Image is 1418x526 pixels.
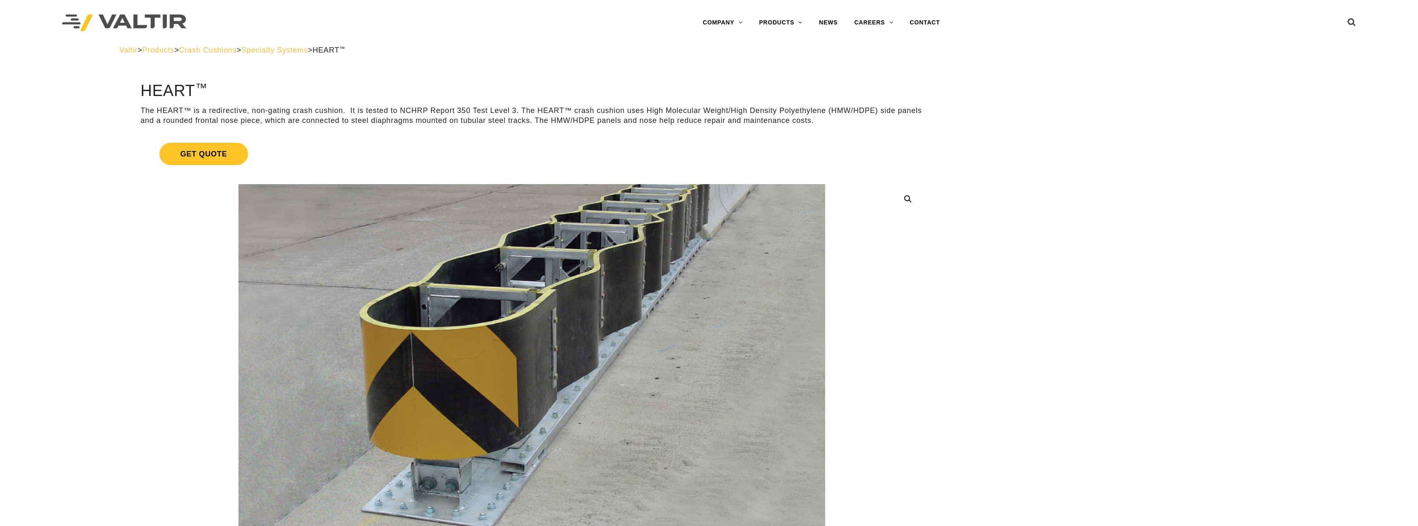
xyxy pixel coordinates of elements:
a: CONTACT [901,14,948,31]
div: > > > > [119,46,1299,55]
a: Products [142,46,174,54]
a: Specialty Systems [241,46,308,54]
a: CAREERS [846,14,901,31]
a: Get Quote [140,133,923,175]
p: The HEART™ is a redirective, non-gating crash cushion. It is tested to NCHRP Report 350 Test Leve... [140,106,923,125]
a: NEWS [811,14,846,31]
sup: ™ [339,46,345,52]
a: PRODUCTS [751,14,811,31]
a: COMPANY [695,14,751,31]
a: Valtir [119,46,137,54]
a: Crash Cushions [179,46,236,54]
span: HEART [313,46,345,54]
sup: ™ [195,81,207,94]
h1: HEART [140,82,923,100]
img: Valtir [62,14,186,31]
span: Get Quote [159,143,248,165]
